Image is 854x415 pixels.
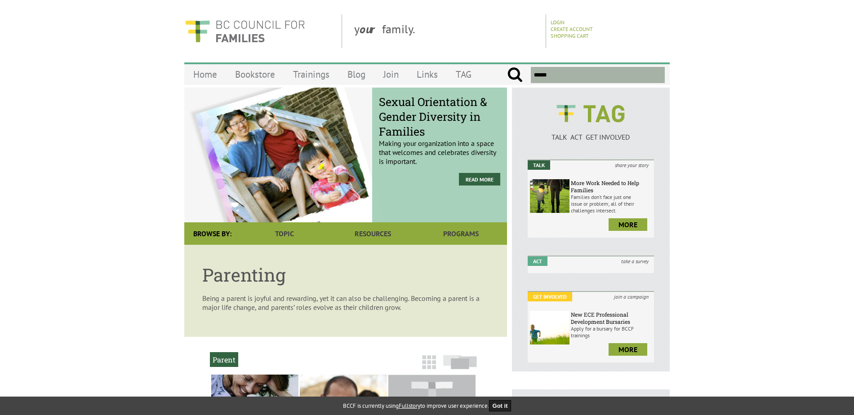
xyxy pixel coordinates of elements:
img: grid-icon.png [422,355,436,369]
i: join a campaign [609,292,654,301]
a: TALK ACT GET INVOLVED [528,124,654,141]
a: Resources [329,222,417,245]
a: Join [374,64,408,85]
button: Got it [489,400,512,411]
a: Grid View [419,359,439,374]
a: more [609,343,647,356]
a: Links [408,64,447,85]
a: Blog [338,64,374,85]
a: Trainings [284,64,338,85]
em: Talk [528,160,550,170]
a: more [609,218,647,231]
span: Sexual Orientation & Gender Diversity in Families [379,94,500,139]
div: Browse By: [184,222,240,245]
p: Being a parent is joyful and rewarding, yet it can also be challenging. Becoming a parent is a ma... [202,294,489,312]
em: Act [528,256,547,266]
a: Bookstore [226,64,284,85]
input: Submit [507,67,523,83]
div: y family. [347,14,546,48]
i: share your story [609,160,654,170]
img: BC Council for FAMILIES [184,14,306,48]
p: TALK ACT GET INVOLVED [528,132,654,141]
a: Topic [240,222,329,245]
strong: our [360,22,382,36]
a: Shopping Cart [551,32,589,39]
h2: Parent [210,352,238,367]
h6: New ECE Professional Development Bursaries [571,311,652,325]
a: Create Account [551,26,593,32]
img: slide-icon.png [443,355,477,369]
i: take a survey [616,256,654,266]
p: Apply for a bursary for BCCF trainings [571,325,652,339]
h1: Parenting [202,263,489,287]
a: Home [184,64,226,85]
a: Login [551,19,565,26]
h6: More Work Needed to Help Families [571,179,652,194]
a: Read More [459,173,500,185]
a: Slide View [440,359,480,374]
a: Programs [417,222,505,245]
p: Families don’t face just one issue or problem; all of their challenges intersect. [571,194,652,214]
a: Fullstory [399,402,420,410]
img: BCCF's TAG Logo [550,97,631,131]
a: TAG [447,64,480,85]
em: Get Involved [528,292,572,301]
